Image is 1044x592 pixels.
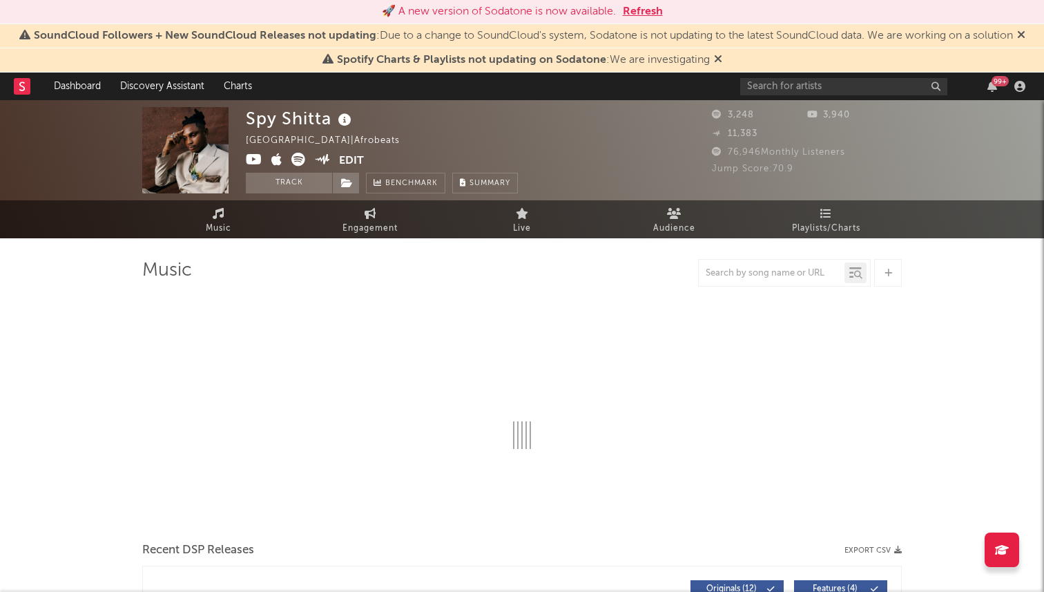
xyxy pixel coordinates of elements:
[714,55,722,66] span: Dismiss
[246,107,355,130] div: Spy Shitta
[337,55,710,66] span: : We are investigating
[142,200,294,238] a: Music
[598,200,750,238] a: Audience
[1017,30,1025,41] span: Dismiss
[34,30,376,41] span: SoundCloud Followers + New SoundCloud Releases not updating
[206,220,231,237] span: Music
[382,3,616,20] div: 🚀 A new version of Sodatone is now available.
[385,175,438,192] span: Benchmark
[446,200,598,238] a: Live
[992,76,1009,86] div: 99 +
[712,129,757,138] span: 11,383
[452,173,518,193] button: Summary
[699,268,844,279] input: Search by song name or URL
[712,111,754,120] span: 3,248
[246,173,332,193] button: Track
[339,153,364,170] button: Edit
[44,73,110,100] a: Dashboard
[807,111,850,120] span: 3,940
[470,180,510,187] span: Summary
[34,30,1013,41] span: : Due to a change to SoundCloud's system, Sodatone is not updating to the latest SoundCloud data....
[366,173,445,193] a: Benchmark
[750,200,902,238] a: Playlists/Charts
[142,542,254,559] span: Recent DSP Releases
[712,148,845,157] span: 76,946 Monthly Listeners
[214,73,262,100] a: Charts
[246,133,416,149] div: [GEOGRAPHIC_DATA] | Afrobeats
[337,55,606,66] span: Spotify Charts & Playlists not updating on Sodatone
[653,220,695,237] span: Audience
[844,546,902,555] button: Export CSV
[740,78,947,95] input: Search for artists
[342,220,398,237] span: Engagement
[294,200,446,238] a: Engagement
[987,81,997,92] button: 99+
[623,3,663,20] button: Refresh
[712,164,793,173] span: Jump Score: 70.9
[792,220,860,237] span: Playlists/Charts
[513,220,531,237] span: Live
[110,73,214,100] a: Discovery Assistant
